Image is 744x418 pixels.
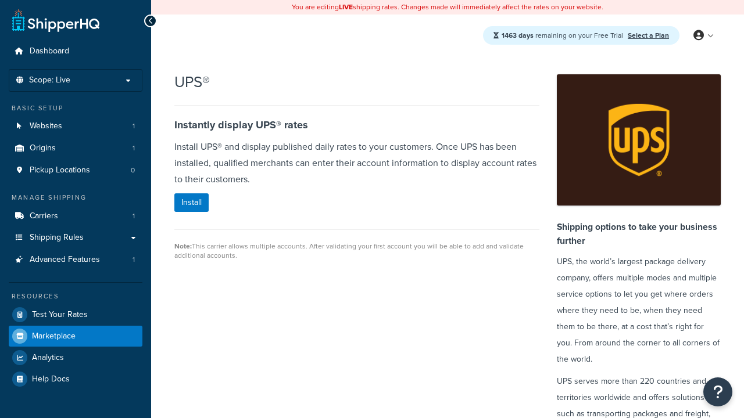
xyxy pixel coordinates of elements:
li: Websites [9,116,142,137]
span: 1 [133,211,135,221]
span: Analytics [32,353,64,363]
span: Marketplace [32,331,76,341]
a: Origins1 [9,138,142,159]
strong: 1463 days [502,30,534,41]
a: Select a Plan [628,30,669,41]
span: Help Docs [32,374,70,384]
a: Test Your Rates [9,304,142,325]
p: Install UPS® and display published daily rates to your customers. Once UPS has been installed, qu... [174,139,539,188]
span: 1 [133,255,135,265]
a: Advanced Features1 [9,249,142,271]
span: Test Your Rates [32,310,88,320]
span: remaining on your Free Trial [502,30,625,41]
a: Marketplace [9,326,142,347]
h4: Instantly display UPS® rates [174,117,539,133]
div: Basic Setup [9,103,142,113]
a: Dashboard [9,41,142,62]
span: Shipping Rules [30,233,84,243]
a: Pickup Locations0 [9,160,142,181]
div: Resources [9,291,142,301]
span: Pickup Locations [30,165,90,175]
a: Help Docs [9,369,142,390]
a: Websites1 [9,116,142,137]
div: Manage Shipping [9,193,142,203]
a: Analytics [9,347,142,368]
b: LIVE [339,2,353,12]
li: Carriers [9,206,142,227]
button: Open Resource Center [703,377,732,406]
span: Carriers [30,211,58,221]
strong: Note: [174,241,192,251]
span: 0 [131,165,135,175]
span: 1 [133,143,135,153]
span: Websites [30,121,62,131]
span: Scope: Live [29,75,70,85]
li: Pickup Locations [9,160,142,181]
a: Carriers1 [9,206,142,227]
div: This carrier allows multiple accounts. After validating your first account you will be able to ad... [174,242,539,260]
li: Advanced Features [9,249,142,271]
img: app-ups.png [557,74,721,206]
a: Shipping Rules [9,227,142,248]
li: Origins [9,138,142,159]
p: UPS, the world’s largest package delivery company, offers multiple modes and multiple service opt... [557,254,721,367]
h2: UPS® [174,74,210,91]
span: Dashboard [30,46,69,56]
button: Install [174,193,209,212]
span: Advanced Features [30,255,100,265]
h4: Shipping options to take your business further [557,220,721,248]
span: 1 [133,121,135,131]
span: Origins [30,143,56,153]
